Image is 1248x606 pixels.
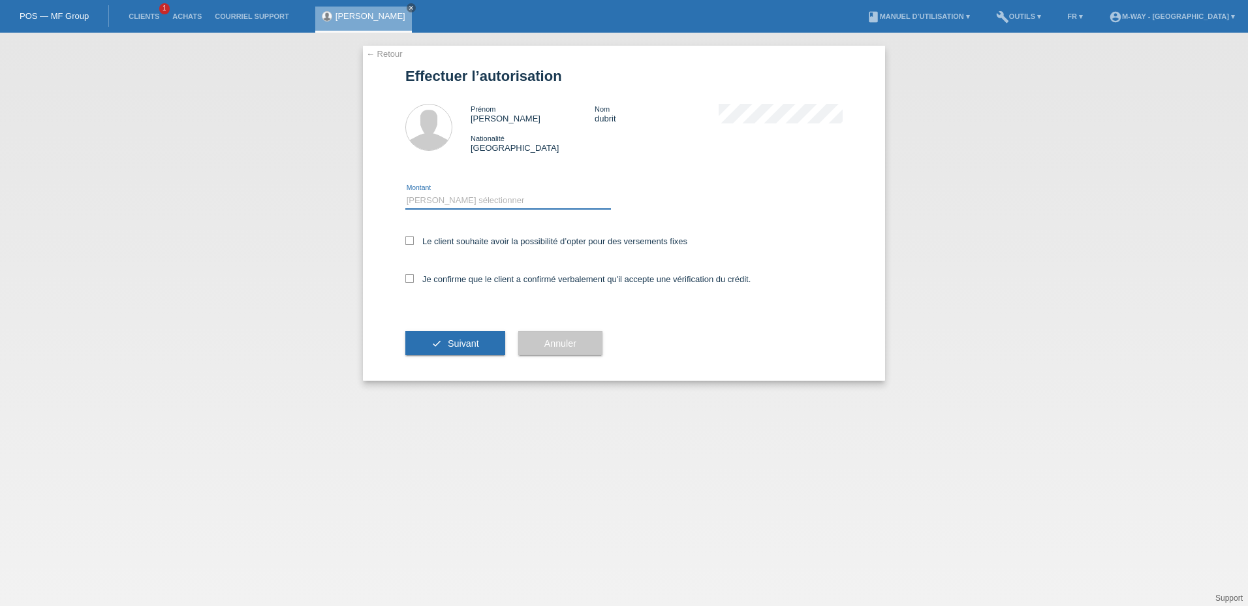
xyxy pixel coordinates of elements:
[405,274,751,284] label: Je confirme que le client a confirmé verbalement qu'il accepte une vérification du crédit.
[867,10,880,24] i: book
[990,12,1048,20] a: buildOutils ▾
[20,11,89,21] a: POS — MF Group
[1102,12,1241,20] a: account_circlem-way - [GEOGRAPHIC_DATA] ▾
[471,104,595,123] div: [PERSON_NAME]
[1061,12,1089,20] a: FR ▾
[159,3,170,14] span: 1
[208,12,295,20] a: Courriel Support
[405,331,505,356] button: check Suivant
[860,12,976,20] a: bookManuel d’utilisation ▾
[405,68,843,84] h1: Effectuer l’autorisation
[405,236,687,246] label: Le client souhaite avoir la possibilité d’opter pour des versements fixes
[471,133,595,153] div: [GEOGRAPHIC_DATA]
[166,12,208,20] a: Achats
[431,338,442,349] i: check
[366,49,403,59] a: ← Retour
[407,3,416,12] a: close
[595,104,719,123] div: dubrit
[996,10,1009,24] i: build
[595,105,610,113] span: Nom
[335,11,405,21] a: [PERSON_NAME]
[544,338,576,349] span: Annuler
[471,135,505,142] span: Nationalité
[1109,10,1122,24] i: account_circle
[448,338,479,349] span: Suivant
[408,5,414,11] i: close
[122,12,166,20] a: Clients
[1215,594,1243,603] a: Support
[471,105,496,113] span: Prénom
[518,331,602,356] button: Annuler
